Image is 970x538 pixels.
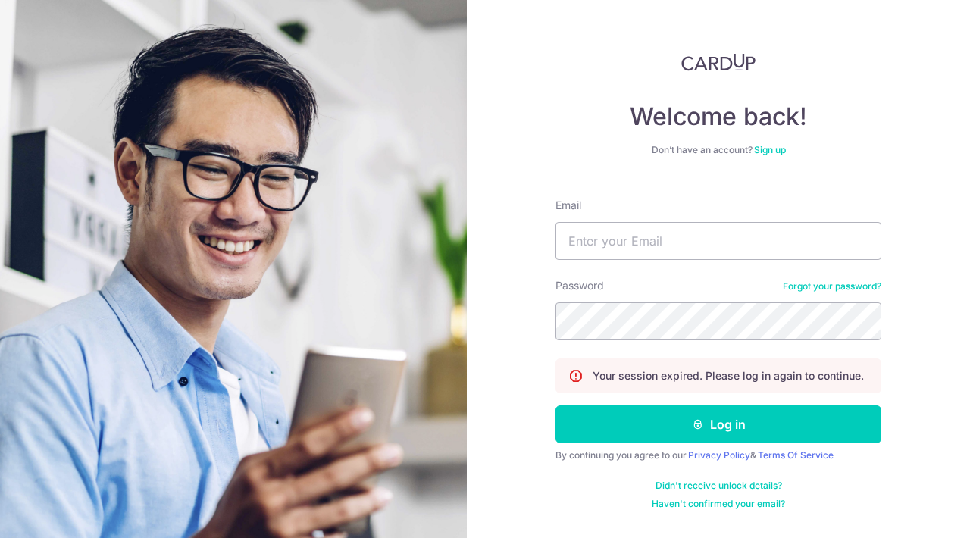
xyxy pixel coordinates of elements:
[758,449,834,461] a: Terms Of Service
[555,278,604,293] label: Password
[555,449,881,461] div: By continuing you agree to our &
[656,480,782,492] a: Didn't receive unlock details?
[681,53,756,71] img: CardUp Logo
[652,498,785,510] a: Haven't confirmed your email?
[555,222,881,260] input: Enter your Email
[688,449,750,461] a: Privacy Policy
[754,144,786,155] a: Sign up
[555,198,581,213] label: Email
[555,144,881,156] div: Don’t have an account?
[593,368,864,383] p: Your session expired. Please log in again to continue.
[555,405,881,443] button: Log in
[555,102,881,132] h4: Welcome back!
[783,280,881,292] a: Forgot your password?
